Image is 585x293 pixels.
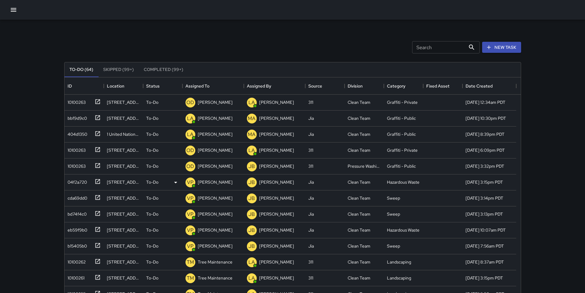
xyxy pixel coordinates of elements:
div: Fixed Asset [423,77,462,95]
div: 10100262 [65,256,86,265]
p: [PERSON_NAME] [259,211,294,217]
div: 10100263 [65,161,86,169]
button: New Task [482,42,521,53]
p: [PERSON_NAME] [198,211,232,217]
div: Jia [308,243,314,249]
p: OD [186,99,194,106]
p: [PERSON_NAME] [259,179,294,185]
div: Assigned To [182,77,244,95]
div: Jia [308,131,314,137]
p: VP [187,243,193,250]
p: JB [248,243,255,250]
div: Sweep [387,195,400,201]
p: [PERSON_NAME] [198,227,232,233]
div: Clean Team [348,259,370,265]
div: Clean Team [348,227,370,233]
div: 9/16/2025, 8:37am PDT [466,259,504,265]
p: [PERSON_NAME] [259,115,294,121]
div: Assigned By [244,77,305,95]
div: Status [146,77,160,95]
div: Status [143,77,182,95]
div: 30 Larkin Street [107,227,140,233]
p: [PERSON_NAME] [198,147,232,153]
div: 301-401 Van Ness Avenue [107,147,140,153]
div: Clean Team [348,147,370,153]
div: 404d1350 [65,129,87,137]
div: Landscaping [387,275,411,281]
p: To-Do [146,227,158,233]
p: [PERSON_NAME] [198,243,232,249]
div: 9/18/2025, 7:56am PDT [466,243,504,249]
p: JB [248,195,255,202]
p: To-Do [146,275,158,281]
div: Hazardous Waste [387,227,419,233]
div: Clean Team [348,179,370,185]
div: 10100263 [65,145,86,153]
p: LA [248,259,255,266]
div: eb59f9b0 [65,225,87,233]
div: Hazardous Waste [387,179,419,185]
p: TM [187,259,194,266]
div: Division [348,77,363,95]
p: [PERSON_NAME] [259,163,294,169]
div: Graffiti - Private [387,99,418,105]
div: Graffiti - Public [387,163,416,169]
div: 311 [308,163,313,169]
div: Clean Team [348,99,370,105]
p: To-Do [146,211,158,217]
p: OD [186,163,194,170]
div: Date Created [466,77,493,95]
p: [PERSON_NAME] [198,99,232,105]
div: 9/18/2025, 3:13pm PDT [466,211,503,217]
div: 311 [308,99,313,105]
p: To-Do [146,179,158,185]
button: Skipped (99+) [98,62,139,77]
div: Pressure Washing [348,163,381,169]
div: Jia [308,227,314,233]
div: 155 Hayes Street [107,179,140,185]
div: Clean Team [348,275,370,281]
p: [PERSON_NAME] [259,131,294,137]
div: 625 Polk Street [107,243,140,249]
p: To-Do [146,147,158,153]
p: TM [187,275,194,282]
p: MA [248,115,255,122]
div: Jia [308,211,314,217]
p: LA [187,115,193,122]
p: MA [248,131,255,138]
p: To-Do [146,195,158,201]
div: 9/18/2025, 10:30pm PDT [466,115,506,121]
p: [PERSON_NAME] [259,243,294,249]
div: Clean Team [348,115,370,121]
div: Assigned To [185,77,209,95]
p: JB [248,227,255,234]
div: Landscaping [387,259,411,265]
div: ID [68,77,72,95]
div: 311 [308,147,313,153]
p: [PERSON_NAME] [198,179,232,185]
p: JB [248,179,255,186]
div: 9/15/2025, 3:15pm PDT [466,275,503,281]
p: Tree Maintenance [198,259,232,265]
p: [PERSON_NAME] [259,275,294,281]
div: Jia [308,195,314,201]
div: bbf9d9c0 [65,113,87,121]
p: To-Do [146,163,158,169]
div: 18 10th Street [107,259,140,265]
p: [PERSON_NAME] [198,195,232,201]
div: Jia [308,179,314,185]
div: Graffiti - Private [387,147,418,153]
div: b15405b0 [65,240,87,249]
div: Sweep [387,211,400,217]
div: cda69dd0 [65,193,87,201]
div: Location [104,77,143,95]
div: 10100261 [65,272,84,281]
p: Tree Maintenance [198,275,232,281]
p: [PERSON_NAME] [198,131,232,137]
div: 147 Fulton Street [107,115,140,121]
p: [PERSON_NAME] [259,147,294,153]
p: To-Do [146,131,158,137]
p: [PERSON_NAME] [259,195,294,201]
div: 1 United Nations Plz [107,131,140,137]
div: 98 Franklin Street [107,275,140,281]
